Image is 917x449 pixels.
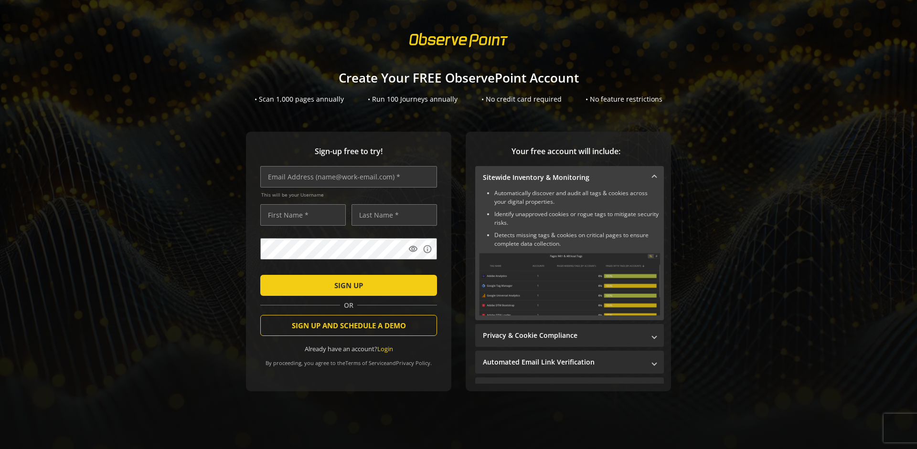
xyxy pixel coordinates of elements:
[377,345,393,353] a: Login
[481,94,562,104] div: • No credit card required
[494,189,660,206] li: Automatically discover and audit all tags & cookies across your digital properties.
[261,191,437,198] span: This will be your Username
[475,324,664,347] mat-expansion-panel-header: Privacy & Cookie Compliance
[334,277,363,294] span: SIGN UP
[479,253,660,315] img: Sitewide Inventory & Monitoring
[483,331,645,340] mat-panel-title: Privacy & Cookie Compliance
[260,345,437,354] div: Already have an account?
[352,204,437,226] input: Last Name *
[260,275,437,296] button: SIGN UP
[483,173,645,182] mat-panel-title: Sitewide Inventory & Monitoring
[408,244,418,254] mat-icon: visibility
[475,377,664,400] mat-expansion-panel-header: Performance Monitoring with Web Vitals
[260,315,437,336] button: SIGN UP AND SCHEDULE A DEMO
[260,166,437,188] input: Email Address (name@work-email.com) *
[345,359,386,366] a: Terms of Service
[483,357,645,367] mat-panel-title: Automated Email Link Verification
[475,189,664,320] div: Sitewide Inventory & Monitoring
[475,166,664,189] mat-expansion-panel-header: Sitewide Inventory & Monitoring
[260,146,437,157] span: Sign-up free to try!
[260,353,437,366] div: By proceeding, you agree to the and .
[423,244,432,254] mat-icon: info
[260,204,346,226] input: First Name *
[494,210,660,227] li: Identify unapproved cookies or rogue tags to mitigate security risks.
[586,94,662,104] div: • No feature restrictions
[396,359,430,366] a: Privacy Policy
[475,351,664,374] mat-expansion-panel-header: Automated Email Link Verification
[292,317,406,334] span: SIGN UP AND SCHEDULE A DEMO
[368,94,458,104] div: • Run 100 Journeys annually
[340,301,357,310] span: OR
[255,94,344,104] div: • Scan 1,000 pages annually
[494,231,660,248] li: Detects missing tags & cookies on critical pages to ensure complete data collection.
[475,146,657,157] span: Your free account will include:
